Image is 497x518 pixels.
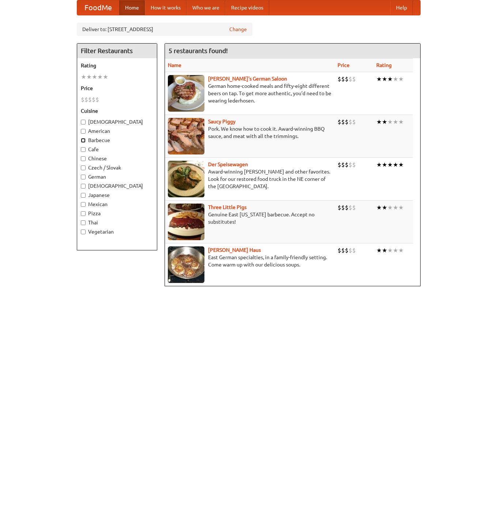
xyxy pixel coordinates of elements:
[345,161,349,169] li: $
[225,0,269,15] a: Recipe videos
[168,125,332,140] p: Pork. We know how to cook it. Award-winning BBQ sauce, and meat with all the trimmings.
[168,168,332,190] p: Award-winning [PERSON_NAME] and other favorites. Look for our restored food truck in the NE corne...
[81,175,86,179] input: German
[187,0,225,15] a: Who we are
[81,147,86,152] input: Cafe
[398,161,404,169] li: ★
[81,219,153,226] label: Thai
[338,161,341,169] li: $
[338,246,341,254] li: $
[349,118,352,126] li: $
[81,137,153,144] label: Barbecue
[81,156,86,161] input: Chinese
[398,246,404,254] li: ★
[81,155,153,162] label: Chinese
[376,204,382,212] li: ★
[382,75,387,83] li: ★
[81,73,86,81] li: ★
[81,193,86,198] input: Japanese
[382,246,387,254] li: ★
[208,161,248,167] a: Der Speisewagen
[168,62,181,68] a: Name
[169,47,228,54] ng-pluralize: 5 restaurants found!
[341,75,345,83] li: $
[81,129,86,134] input: American
[81,96,84,104] li: $
[387,161,393,169] li: ★
[398,118,404,126] li: ★
[341,204,345,212] li: $
[81,191,153,199] label: Japanese
[81,230,86,234] input: Vegetarian
[349,204,352,212] li: $
[208,247,261,253] b: [PERSON_NAME] Haus
[393,75,398,83] li: ★
[145,0,187,15] a: How it works
[168,75,204,112] img: esthers.jpg
[345,246,349,254] li: $
[382,118,387,126] li: ★
[398,75,404,83] li: ★
[390,0,413,15] a: Help
[88,96,92,104] li: $
[398,204,404,212] li: ★
[338,62,350,68] a: Price
[86,73,92,81] li: ★
[352,161,356,169] li: $
[81,202,86,207] input: Mexican
[168,82,332,104] p: German home-cooked meals and fifty-eight different beers on tap. To get more authentic, you'd nee...
[352,118,356,126] li: $
[382,204,387,212] li: ★
[376,118,382,126] li: ★
[119,0,145,15] a: Home
[349,246,352,254] li: $
[81,118,153,126] label: [DEMOGRAPHIC_DATA]
[341,246,345,254] li: $
[168,161,204,197] img: speisewagen.jpg
[352,204,356,212] li: $
[376,246,382,254] li: ★
[103,73,108,81] li: ★
[81,120,86,124] input: [DEMOGRAPHIC_DATA]
[97,73,103,81] li: ★
[81,107,153,115] h5: Cuisine
[81,201,153,208] label: Mexican
[338,118,341,126] li: $
[208,119,236,124] a: Saucy Piggy
[349,75,352,83] li: $
[387,204,393,212] li: ★
[77,44,157,58] h4: Filter Restaurants
[81,210,153,217] label: Pizza
[345,118,349,126] li: $
[95,96,99,104] li: $
[393,118,398,126] li: ★
[81,184,86,189] input: [DEMOGRAPHIC_DATA]
[208,204,246,210] a: Three Little Pigs
[81,138,86,143] input: Barbecue
[338,204,341,212] li: $
[352,75,356,83] li: $
[92,96,95,104] li: $
[77,23,252,36] div: Deliver to: [STREET_ADDRESS]
[208,76,287,82] a: [PERSON_NAME]'s German Saloon
[81,211,86,216] input: Pizza
[376,75,382,83] li: ★
[168,254,332,268] p: East German specialties, in a family-friendly setting. Come warm up with our delicious soups.
[168,118,204,154] img: saucy.jpg
[387,75,393,83] li: ★
[376,161,382,169] li: ★
[168,246,204,283] img: kohlhaus.jpg
[338,75,341,83] li: $
[81,127,153,135] label: American
[376,62,392,68] a: Rating
[387,118,393,126] li: ★
[92,73,97,81] li: ★
[84,96,88,104] li: $
[81,164,153,171] label: Czech / Slovak
[341,161,345,169] li: $
[393,204,398,212] li: ★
